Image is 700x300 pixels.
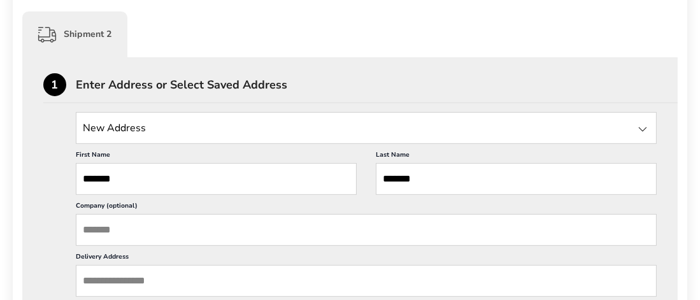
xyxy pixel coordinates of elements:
[76,150,357,163] label: First Name
[76,201,657,214] label: Company (optional)
[76,112,657,144] input: State
[376,163,657,195] input: Last Name
[43,73,66,96] div: 1
[76,79,678,90] div: Enter Address or Select Saved Address
[76,214,657,246] input: Company
[376,150,657,163] label: Last Name
[76,163,357,195] input: First Name
[22,11,127,57] div: Shipment 2
[76,265,657,297] input: Delivery Address
[76,252,657,265] label: Delivery Address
